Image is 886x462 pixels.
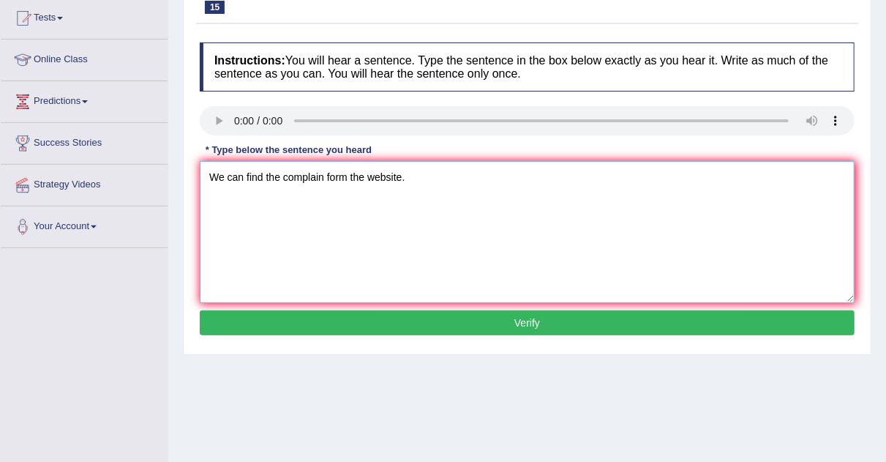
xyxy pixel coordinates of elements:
[205,1,225,14] span: 15
[200,310,855,335] button: Verify
[1,165,168,201] a: Strategy Videos
[1,123,168,160] a: Success Stories
[1,40,168,76] a: Online Class
[1,81,168,118] a: Predictions
[1,206,168,243] a: Your Account
[200,42,855,92] h4: You will hear a sentence. Type the sentence in the box below exactly as you hear it. Write as muc...
[200,143,378,157] div: * Type below the sentence you heard
[214,54,285,67] b: Instructions:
